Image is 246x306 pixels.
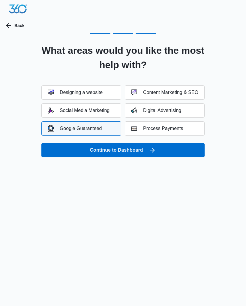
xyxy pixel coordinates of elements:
[131,108,181,114] div: Digital Advertising
[125,103,205,118] button: Digital Advertising
[41,85,121,100] button: Designing a website
[34,43,212,72] h2: What areas would you like the most help with?
[48,89,103,95] div: Designing a website
[131,89,198,95] div: Content Marketing & SEO
[41,121,121,136] button: Google Guaranteed
[125,85,205,100] button: Content Marketing & SEO
[48,125,102,132] div: Google Guaranteed
[41,103,121,118] button: Social Media Marketing
[125,121,205,136] button: Process Payments
[41,143,205,157] button: Continue to Dashboard
[48,108,109,114] div: Social Media Marketing
[131,126,183,132] div: Process Payments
